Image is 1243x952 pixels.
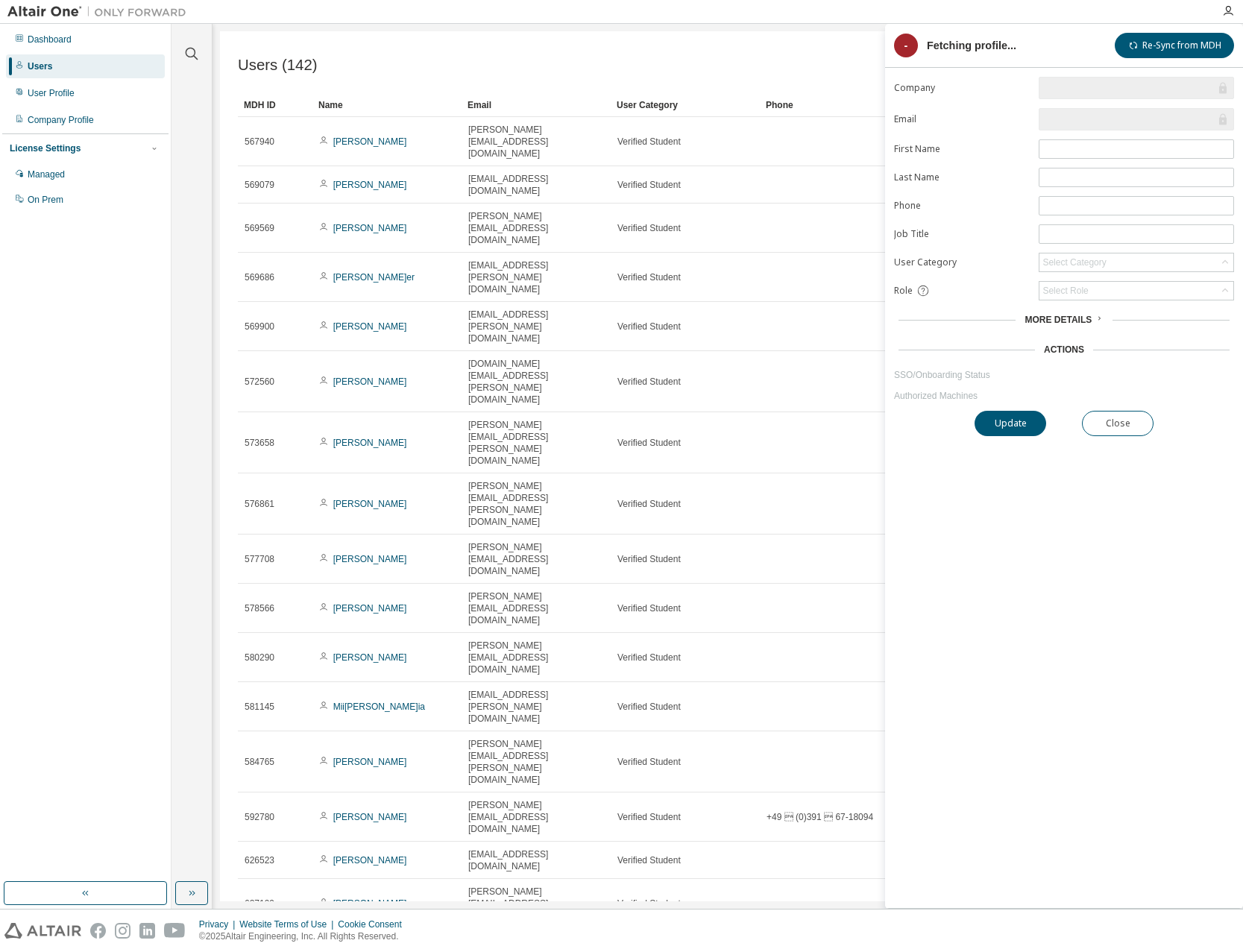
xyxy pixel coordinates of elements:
span: 572560 [245,376,274,388]
img: altair_logo.svg [4,923,81,939]
a: [PERSON_NAME] [333,223,407,233]
div: Select Category [1039,253,1233,271]
span: Verified Student [617,437,681,449]
span: [PERSON_NAME][EMAIL_ADDRESS][DOMAIN_NAME] [468,886,604,921]
span: 576861 [245,498,274,510]
span: [PERSON_NAME][EMAIL_ADDRESS][DOMAIN_NAME] [468,124,604,160]
a: [PERSON_NAME] [333,603,407,614]
span: +49  (0)391  67-18094 [767,811,873,823]
a: [PERSON_NAME] [333,136,407,147]
div: Select Category [1042,256,1106,268]
label: User Category [894,256,1030,268]
div: Cookie Consent [338,918,410,930]
span: 592780 [245,811,274,823]
div: Company Profile [28,114,94,126]
span: [PERSON_NAME][EMAIL_ADDRESS][DOMAIN_NAME] [468,590,604,626]
span: 567940 [245,136,274,148]
span: [EMAIL_ADDRESS][DOMAIN_NAME] [468,173,604,197]
span: Verified Student [617,376,681,388]
a: [PERSON_NAME] [333,321,407,332]
a: [PERSON_NAME] [333,376,407,387]
div: Website Terms of Use [239,918,338,930]
span: 581145 [245,701,274,713]
span: [EMAIL_ADDRESS][PERSON_NAME][DOMAIN_NAME] [468,309,604,344]
label: Phone [894,200,1030,212]
span: [EMAIL_ADDRESS][PERSON_NAME][DOMAIN_NAME] [468,689,604,725]
img: instagram.svg [115,923,130,939]
span: More Details [1025,315,1092,325]
img: facebook.svg [90,923,106,939]
span: Verified Student [617,498,681,510]
a: [PERSON_NAME] [333,898,407,909]
span: Users (142) [238,57,318,74]
div: On Prem [28,194,63,206]
div: Phone [766,93,903,117]
p: © 2025 Altair Engineering, Inc. All Rights Reserved. [199,930,411,943]
span: Verified Student [617,854,681,866]
span: [PERSON_NAME][EMAIL_ADDRESS][DOMAIN_NAME] [468,799,604,835]
div: Managed [28,168,65,180]
span: Role [894,285,913,297]
div: Email [468,93,605,117]
span: 569686 [245,271,274,283]
span: Verified Student [617,652,681,663]
span: 584765 [245,756,274,768]
span: 626523 [245,854,274,866]
span: 573658 [245,437,274,449]
span: [PERSON_NAME][EMAIL_ADDRESS][PERSON_NAME][DOMAIN_NAME] [468,480,604,528]
div: Select Role [1042,285,1088,297]
div: Fetching profile... [927,40,1016,51]
div: Name [318,93,456,117]
a: [PERSON_NAME] [333,180,407,190]
a: [PERSON_NAME] [333,554,407,564]
span: Verified Student [617,756,681,768]
span: Verified Student [617,222,681,234]
span: 627199 [245,898,274,910]
span: Verified Student [617,898,681,910]
span: Verified Student [617,701,681,713]
img: youtube.svg [164,923,186,939]
div: Users [28,60,52,72]
div: Dashboard [28,34,72,45]
label: Last Name [894,171,1030,183]
img: Altair One [7,4,194,19]
span: 577708 [245,553,274,565]
div: User Category [617,93,754,117]
a: [PERSON_NAME] [333,812,407,822]
span: Verified Student [617,271,681,283]
a: [PERSON_NAME]er [333,272,415,283]
span: [PERSON_NAME][EMAIL_ADDRESS][PERSON_NAME][DOMAIN_NAME] [468,419,604,467]
span: Verified Student [617,136,681,148]
span: 578566 [245,602,274,614]
a: [PERSON_NAME] [333,438,407,448]
button: Close [1082,411,1154,436]
label: Job Title [894,228,1030,240]
a: [PERSON_NAME] [333,499,407,509]
a: [PERSON_NAME] [333,652,407,663]
span: [DOMAIN_NAME][EMAIL_ADDRESS][PERSON_NAME][DOMAIN_NAME] [468,358,604,406]
div: Privacy [199,918,239,930]
a: [PERSON_NAME] [333,855,407,866]
a: SSO/Onboarding Status [894,369,1234,381]
span: [PERSON_NAME][EMAIL_ADDRESS][DOMAIN_NAME] [468,541,604,577]
span: 569079 [245,179,274,191]
button: Update [975,411,1046,436]
div: Actions [1044,344,1084,356]
span: [PERSON_NAME][EMAIL_ADDRESS][DOMAIN_NAME] [468,210,604,246]
label: Email [894,113,1030,125]
span: [EMAIL_ADDRESS][PERSON_NAME][DOMAIN_NAME] [468,259,604,295]
div: - [894,34,918,57]
label: Company [894,82,1030,94]
span: 569900 [245,321,274,332]
img: linkedin.svg [139,923,155,939]
span: 569569 [245,222,274,234]
div: MDH ID [244,93,306,117]
button: Re-Sync from MDH [1115,33,1234,58]
div: User Profile [28,87,75,99]
div: Select Role [1039,282,1233,300]
label: First Name [894,143,1030,155]
a: Mii[PERSON_NAME]ia [333,702,425,712]
span: 580290 [245,652,274,663]
a: Authorized Machines [894,390,1234,402]
span: [PERSON_NAME][EMAIL_ADDRESS][PERSON_NAME][DOMAIN_NAME] [468,738,604,786]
